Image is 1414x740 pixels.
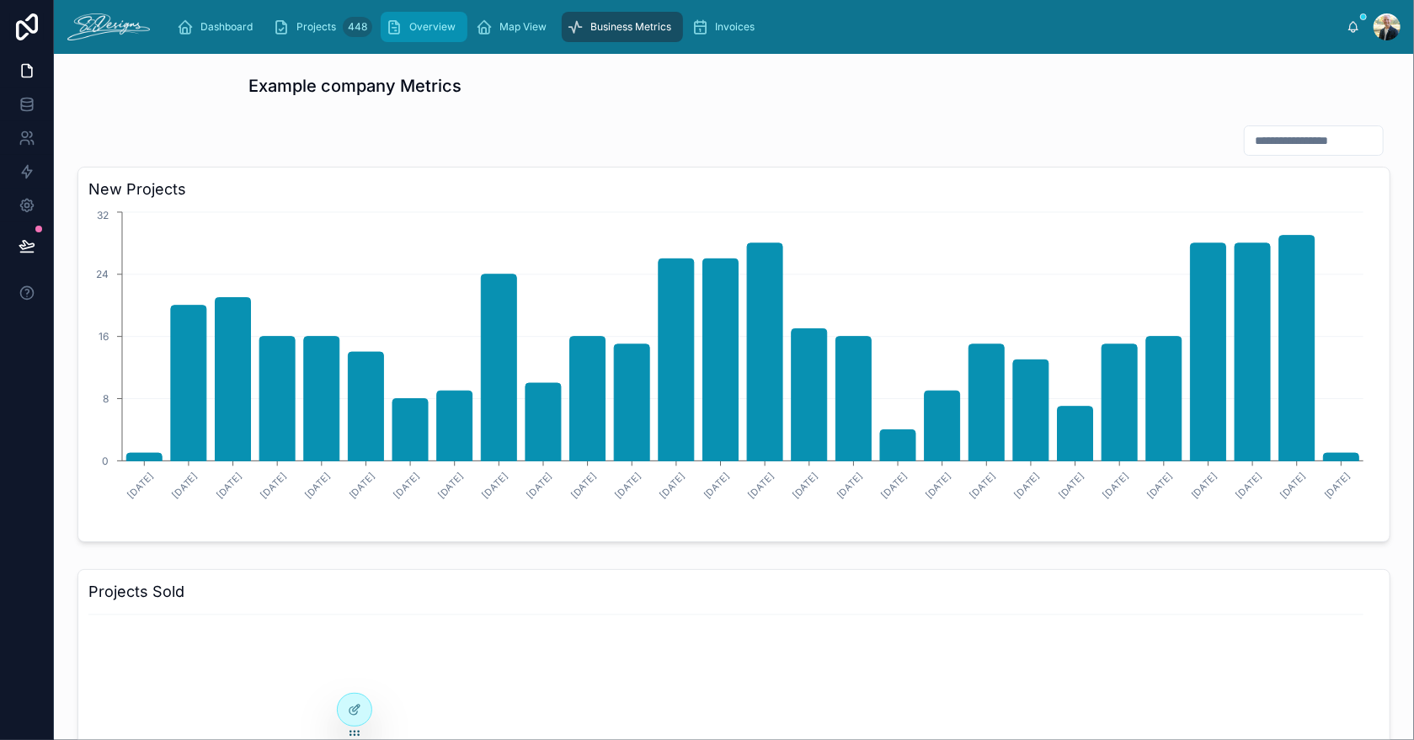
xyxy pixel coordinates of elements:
[88,208,1379,531] div: chart
[613,471,643,501] text: [DATE]
[435,471,466,501] text: [DATE]
[169,471,200,501] text: [DATE]
[302,471,333,501] text: [DATE]
[102,455,109,467] tspan: 0
[259,471,289,501] text: [DATE]
[88,178,1379,201] h3: New Projects
[524,471,554,501] text: [DATE]
[715,20,755,34] span: Invoices
[67,13,150,40] img: App logo
[568,471,599,501] text: [DATE]
[702,471,732,501] text: [DATE]
[1234,471,1264,501] text: [DATE]
[590,20,671,34] span: Business Metrics
[471,12,558,42] a: Map View
[296,20,336,34] span: Projects
[686,12,766,42] a: Invoices
[879,471,910,501] text: [DATE]
[657,471,687,501] text: [DATE]
[381,12,467,42] a: Overview
[746,471,776,501] text: [DATE]
[172,12,264,42] a: Dashboard
[968,471,998,501] text: [DATE]
[923,471,953,501] text: [DATE]
[214,471,244,501] text: [DATE]
[562,12,683,42] a: Business Metrics
[790,471,820,501] text: [DATE]
[409,20,456,34] span: Overview
[1189,471,1219,501] text: [DATE]
[1145,471,1175,501] text: [DATE]
[1278,471,1308,501] text: [DATE]
[499,20,547,34] span: Map View
[392,471,422,501] text: [DATE]
[480,471,510,501] text: [DATE]
[1101,471,1131,501] text: [DATE]
[200,20,253,34] span: Dashboard
[103,392,109,405] tspan: 8
[1322,471,1353,501] text: [DATE]
[125,471,156,501] text: [DATE]
[347,471,377,501] text: [DATE]
[88,580,1379,604] h3: Projects Sold
[163,8,1347,45] div: scrollable content
[835,471,865,501] text: [DATE]
[343,17,372,37] div: 448
[249,74,462,98] h1: Example company Metrics
[268,12,377,42] a: Projects448
[99,330,109,343] tspan: 16
[1056,471,1086,501] text: [DATE]
[1012,471,1043,501] text: [DATE]
[97,209,109,221] tspan: 32
[96,268,109,280] tspan: 24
